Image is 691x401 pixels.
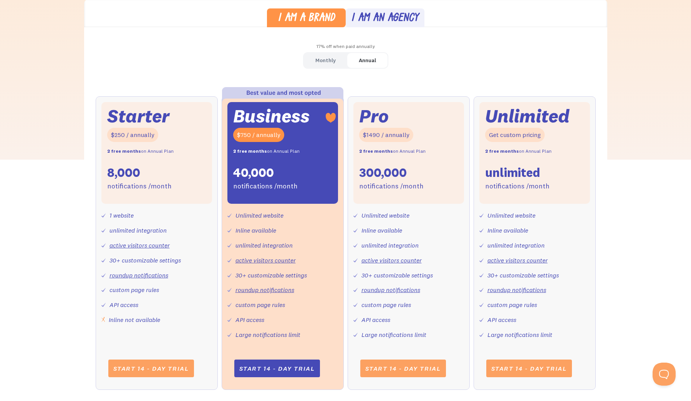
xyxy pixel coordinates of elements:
[109,225,167,236] div: unlimited integration
[278,13,335,24] div: I am a brand
[485,181,550,192] div: notifications /month
[107,146,174,157] div: on Annual Plan
[653,363,676,386] iframe: Toggle Customer Support
[109,241,170,249] a: active visitors counter
[359,148,393,154] strong: 2 free months
[359,165,407,181] div: 300,000
[233,181,298,192] div: notifications /month
[487,225,528,236] div: Inline available
[485,165,540,181] div: unlimited
[235,256,296,264] a: active visitors counter
[361,256,422,264] a: active visitors counter
[487,286,546,294] a: roundup notifications
[233,146,300,157] div: on Annual Plan
[359,108,389,124] div: Pro
[84,41,607,52] div: 17% off when paid annually
[235,240,293,251] div: unlimited integration
[487,314,516,325] div: API access
[485,128,545,142] div: Get custom pricing
[361,299,411,310] div: custom page rules
[485,108,570,124] div: Unlimited
[109,255,181,266] div: 30+ customizable settings
[235,329,300,340] div: Large notifications limit
[107,148,141,154] strong: 2 free months
[234,360,320,377] a: Start 14 - day trial
[315,55,336,66] div: Monthly
[108,360,194,377] a: Start 14 - day trial
[233,128,284,142] div: $750 / annually
[235,314,264,325] div: API access
[485,146,552,157] div: on Annual Plan
[109,284,159,295] div: custom page rules
[487,270,559,281] div: 30+ customizable settings
[487,299,537,310] div: custom page rules
[359,128,413,142] div: $1490 / annually
[107,181,172,192] div: notifications /month
[109,271,168,279] a: roundup notifications
[233,108,310,124] div: Business
[107,165,140,181] div: 8,000
[360,360,446,377] a: Start 14 - day trial
[485,148,519,154] strong: 2 free months
[235,225,276,236] div: Inline available
[235,210,283,221] div: Unlimited website
[235,270,307,281] div: 30+ customizable settings
[109,314,160,325] div: Inline not available
[109,299,138,310] div: API access
[233,148,267,154] strong: 2 free months
[361,210,409,221] div: Unlimited website
[359,55,376,66] div: Annual
[487,256,548,264] a: active visitors counter
[107,108,169,124] div: Starter
[361,225,402,236] div: Inline available
[487,210,535,221] div: Unlimited website
[361,314,390,325] div: API access
[351,13,419,24] div: I am an agency
[359,181,424,192] div: notifications /month
[361,329,426,340] div: Large notifications limit
[107,128,158,142] div: $250 / annually
[233,165,274,181] div: 40,000
[361,286,420,294] a: roundup notifications
[109,210,134,221] div: 1 website
[487,329,552,340] div: Large notifications limit
[359,146,426,157] div: on Annual Plan
[361,240,419,251] div: unlimited integration
[361,270,433,281] div: 30+ customizable settings
[487,240,545,251] div: unlimited integration
[486,360,572,377] a: Start 14 - day trial
[235,286,294,294] a: roundup notifications
[235,299,285,310] div: custom page rules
